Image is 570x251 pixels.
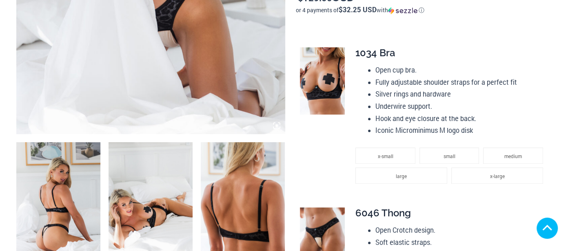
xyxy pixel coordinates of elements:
span: large [396,173,407,179]
li: Hook and eye closure at the back. [375,112,547,125]
li: Open Crotch design. [375,224,547,236]
span: x-small [378,153,393,159]
div: or 4 payments of with [296,6,554,14]
li: small [419,148,479,164]
img: Nights Fall Silver Leopard 1036 Bra [300,47,345,114]
span: x-large [490,173,504,179]
li: Fully adjustable shoulder straps for a perfect fit [375,76,547,88]
li: x-small [355,148,415,164]
span: 1034 Bra [355,47,395,59]
span: small [444,153,455,159]
li: medium [483,148,543,164]
li: Underwire support. [375,100,547,112]
div: or 4 payments of$32.25 USDwithSezzle Click to learn more about Sezzle [296,6,554,14]
img: Sezzle [388,7,417,14]
span: medium [504,153,522,159]
span: 6046 Thong [355,207,411,219]
li: large [355,167,447,184]
li: Iconic Microminimus M logo disk [375,124,547,137]
li: x-large [451,167,543,184]
span: $32.25 USD [339,5,377,14]
li: Soft elastic straps. [375,236,547,249]
li: Silver rings and hardware [375,88,547,100]
li: Open cup bra. [375,64,547,76]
